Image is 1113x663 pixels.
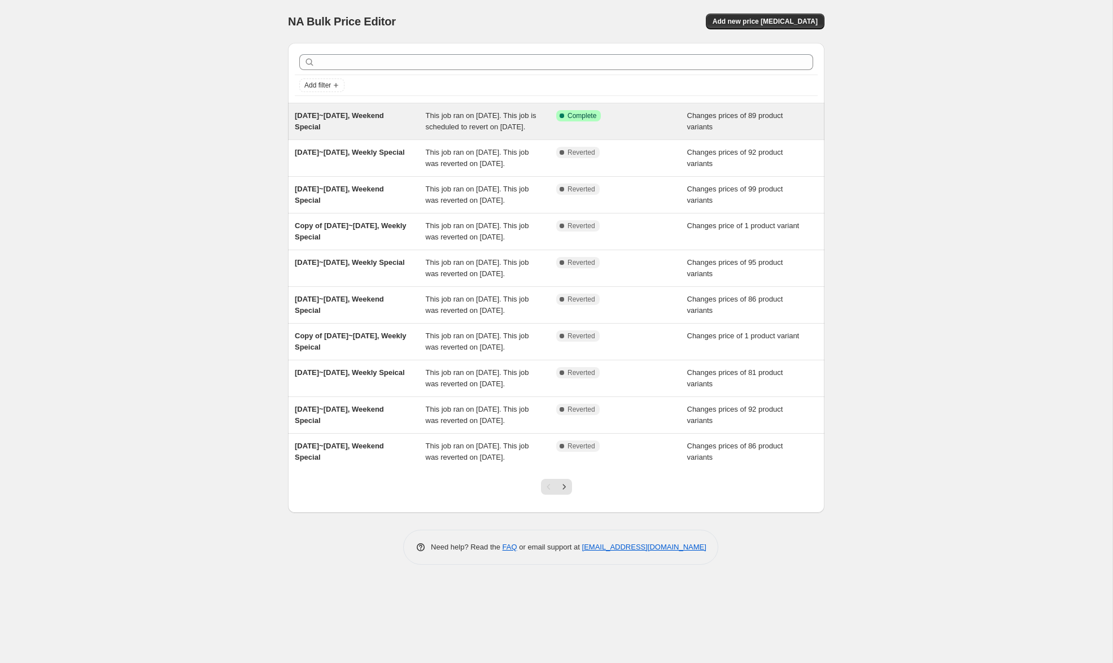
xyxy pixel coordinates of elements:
span: Reverted [568,295,595,304]
button: Add filter [299,78,344,92]
span: [DATE]~[DATE], Weekend Special [295,442,384,461]
span: Add new price [MEDICAL_DATA] [713,17,818,26]
span: Complete [568,111,596,120]
span: Changes price of 1 product variant [687,221,800,230]
span: This job ran on [DATE]. This job was reverted on [DATE]. [426,258,529,278]
span: This job ran on [DATE]. This job is scheduled to revert on [DATE]. [426,111,536,131]
span: Reverted [568,221,595,230]
span: Copy of [DATE]~[DATE], Weekly Special [295,221,407,241]
span: Reverted [568,442,595,451]
span: [DATE]~[DATE], Weekend Special [295,185,384,204]
a: FAQ [503,543,517,551]
nav: Pagination [541,479,572,495]
span: Need help? Read the [431,543,503,551]
span: or email support at [517,543,582,551]
span: This job ran on [DATE]. This job was reverted on [DATE]. [426,368,529,388]
span: [DATE]~[DATE], Weekly Special [295,148,405,156]
span: Reverted [568,185,595,194]
span: Changes prices of 89 product variants [687,111,783,131]
span: Changes prices of 86 product variants [687,442,783,461]
span: Add filter [304,81,331,90]
span: Changes prices of 95 product variants [687,258,783,278]
span: This job ran on [DATE]. This job was reverted on [DATE]. [426,442,529,461]
a: [EMAIL_ADDRESS][DOMAIN_NAME] [582,543,706,551]
span: [DATE]~[DATE], Weekend Special [295,295,384,315]
span: This job ran on [DATE]. This job was reverted on [DATE]. [426,221,529,241]
span: [DATE]~[DATE], Weekend Special [295,405,384,425]
span: Reverted [568,148,595,157]
span: This job ran on [DATE]. This job was reverted on [DATE]. [426,185,529,204]
span: This job ran on [DATE]. This job was reverted on [DATE]. [426,295,529,315]
span: Changes prices of 81 product variants [687,368,783,388]
button: Add new price [MEDICAL_DATA] [706,14,824,29]
span: Reverted [568,368,595,377]
span: This job ran on [DATE]. This job was reverted on [DATE]. [426,332,529,351]
span: Reverted [568,258,595,267]
span: Changes prices of 99 product variants [687,185,783,204]
span: [DATE]~[DATE], Weekend Special [295,111,384,131]
span: [DATE]~[DATE], Weekly Speical [295,368,405,377]
span: Reverted [568,332,595,341]
span: Copy of [DATE]~[DATE], Weekly Speical [295,332,407,351]
span: NA Bulk Price Editor [288,15,396,28]
span: Reverted [568,405,595,414]
button: Next [556,479,572,495]
span: Changes price of 1 product variant [687,332,800,340]
span: Changes prices of 86 product variants [687,295,783,315]
span: This job ran on [DATE]. This job was reverted on [DATE]. [426,148,529,168]
span: Changes prices of 92 product variants [687,405,783,425]
span: This job ran on [DATE]. This job was reverted on [DATE]. [426,405,529,425]
span: [DATE]~[DATE], Weekly Special [295,258,405,267]
span: Changes prices of 92 product variants [687,148,783,168]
